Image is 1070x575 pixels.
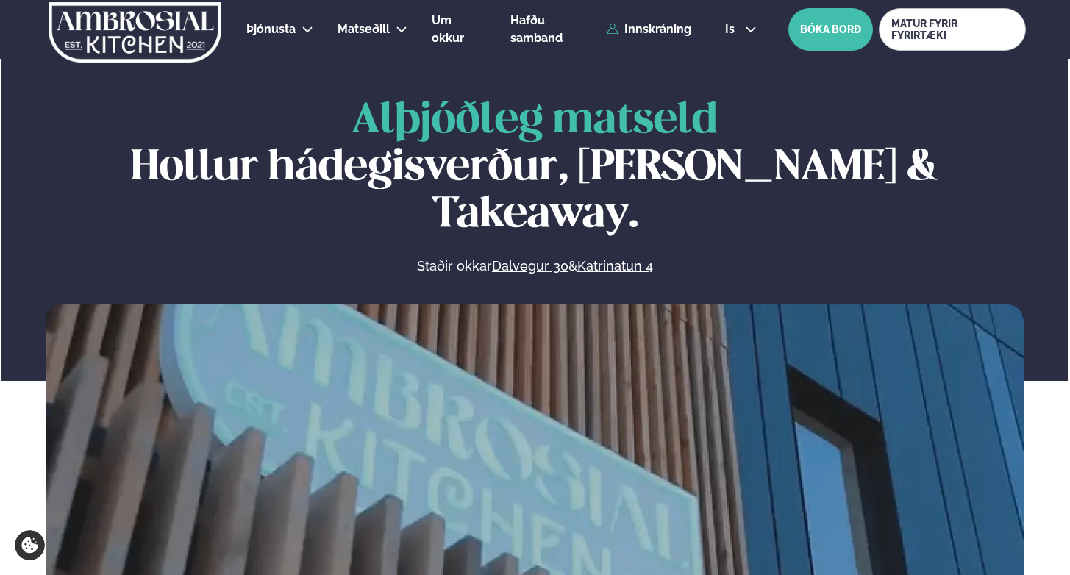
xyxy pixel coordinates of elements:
a: Innskráning [607,23,691,36]
span: Hafðu samband [510,13,563,45]
span: is [725,24,739,35]
a: Cookie settings [15,530,45,560]
span: Um okkur [432,13,464,45]
a: Um okkur [432,12,486,47]
button: is [713,24,768,35]
span: Matseðill [338,22,390,36]
a: MATUR FYRIR FYRIRTÆKI [879,8,1026,51]
p: Staðir okkar & [257,257,813,275]
h1: Hollur hádegisverður, [PERSON_NAME] & Takeaway. [46,98,1024,239]
a: Dalvegur 30 [492,257,568,275]
a: Þjónusta [246,21,296,38]
img: logo [47,2,223,63]
a: Katrinatun 4 [577,257,653,275]
button: BÓKA BORÐ [788,8,873,51]
a: Hafðu samband [510,12,599,47]
span: Alþjóðleg matseld [352,101,718,141]
a: Matseðill [338,21,390,38]
span: Þjónusta [246,22,296,36]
